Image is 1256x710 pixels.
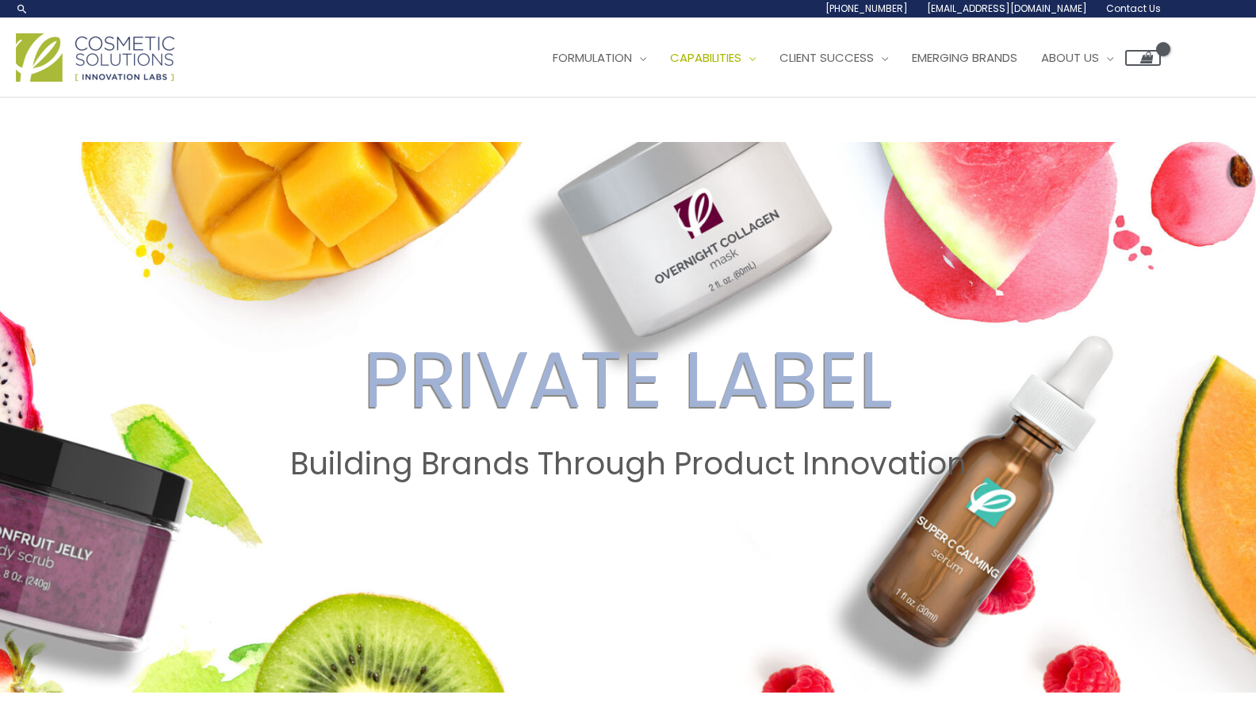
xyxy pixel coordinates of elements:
[658,34,768,82] a: Capabilities
[900,34,1029,82] a: Emerging Brands
[779,49,874,66] span: Client Success
[15,333,1241,427] h2: PRIVATE LABEL
[1041,49,1099,66] span: About Us
[1125,50,1161,66] a: View Shopping Cart, empty
[16,33,174,82] img: Cosmetic Solutions Logo
[670,49,741,66] span: Capabilities
[541,34,658,82] a: Formulation
[768,34,900,82] a: Client Success
[912,49,1017,66] span: Emerging Brands
[1029,34,1125,82] a: About Us
[553,49,632,66] span: Formulation
[825,2,908,15] span: [PHONE_NUMBER]
[16,2,29,15] a: Search icon link
[529,34,1161,82] nav: Site Navigation
[15,446,1241,482] h2: Building Brands Through Product Innovation
[1106,2,1161,15] span: Contact Us
[927,2,1087,15] span: [EMAIL_ADDRESS][DOMAIN_NAME]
